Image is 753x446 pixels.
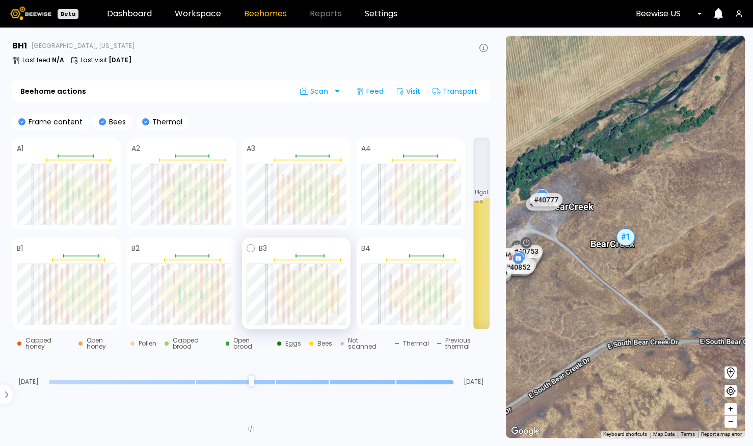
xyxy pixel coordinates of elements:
[526,197,558,210] div: # 40792
[259,245,267,252] h4: B3
[139,340,156,347] div: Pollen
[22,57,64,63] p: Last feed :
[403,340,429,347] div: Thermal
[502,260,534,273] div: # 40852
[310,10,342,18] span: Reports
[300,87,332,95] span: Scan
[549,190,594,212] div: Bear Creek
[492,259,525,273] div: # 40830
[503,258,536,271] div: # 40867
[458,379,490,385] span: [DATE]
[10,7,51,20] img: Beewise logo
[17,245,23,252] h4: B1
[728,403,734,415] span: +
[392,83,424,99] div: Visit
[109,56,131,64] b: [DATE]
[701,431,742,437] a: Report a map error
[233,337,268,350] div: Open brood
[508,425,542,438] img: Google
[616,228,635,245] div: # 1
[348,337,387,350] div: Not scanned
[653,431,675,438] button: Map Data
[247,145,255,152] h4: A3
[529,193,562,206] div: # 40777
[12,379,45,385] span: [DATE]
[510,244,543,257] div: # 40753
[361,245,370,252] h4: B4
[499,262,532,275] div: # 40801
[248,425,255,434] div: 1 / 1
[12,42,27,50] h3: BH 1
[352,83,388,99] div: Feed
[728,415,734,428] span: –
[80,57,131,63] p: Last visit :
[590,227,635,249] div: Bear Creek
[52,56,64,64] b: N/A
[58,9,78,19] div: Beta
[285,340,301,347] div: Eggs
[603,431,647,438] button: Keyboard shortcuts
[107,10,152,18] a: Dashboard
[361,145,371,152] h4: A4
[175,10,221,18] a: Workspace
[428,83,481,99] div: Transport
[25,118,83,125] p: Frame content
[87,337,122,350] div: Open honey
[149,118,182,125] p: Thermal
[508,425,542,438] a: Open this area in Google Maps (opens a new window)
[498,261,531,275] div: # 40804
[131,145,140,152] h4: A2
[475,190,488,195] span: 14 gal
[317,340,332,347] div: Bees
[724,415,737,428] button: –
[173,337,218,350] div: Capped brood
[724,403,737,415] button: +
[681,431,695,437] a: Terms
[479,266,512,279] div: # 40846
[17,145,23,152] h4: A1
[244,10,287,18] a: Beehomes
[25,337,71,350] div: Capped honey
[365,10,397,18] a: Settings
[445,337,495,350] div: Previous thermal
[20,88,86,95] b: Beehome actions
[106,118,126,125] p: Bees
[131,245,140,252] h4: B2
[31,43,135,49] span: [GEOGRAPHIC_DATA], [US_STATE]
